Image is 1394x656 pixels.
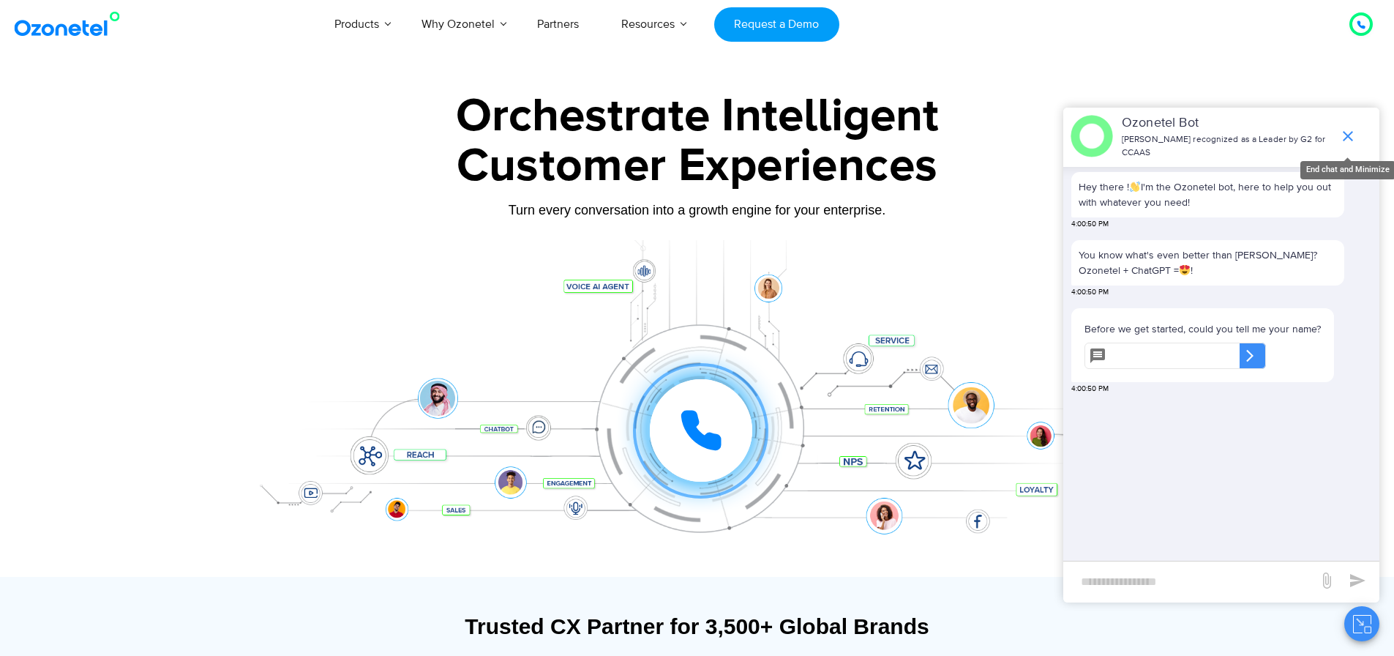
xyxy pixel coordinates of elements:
[1122,133,1332,160] p: [PERSON_NAME] recognized as a Leader by G2 for CCAAS
[1084,321,1321,337] p: Before we get started, could you tell me your name?
[240,202,1155,218] div: Turn every conversation into a growth engine for your enterprise.
[1344,606,1379,641] button: Close chat
[1071,384,1109,395] span: 4:00:50 PM
[1071,115,1113,157] img: header
[1130,182,1140,192] img: 👋
[1122,113,1332,133] p: Ozonetel Bot
[1333,122,1363,151] span: end chat or minimize
[247,614,1147,639] div: Trusted CX Partner for 3,500+ Global Brands
[1079,179,1337,210] p: Hey there ! I'm the Ozonetel bot, here to help you out with whatever you need!
[240,131,1155,201] div: Customer Experiences
[1071,287,1109,298] span: 4:00:50 PM
[240,93,1155,140] div: Orchestrate Intelligent
[714,7,839,42] a: Request a Demo
[1180,265,1190,275] img: 😍
[1071,569,1311,595] div: new-msg-input
[1071,219,1109,230] span: 4:00:50 PM
[1079,247,1337,278] p: You know what's even better than [PERSON_NAME]? Ozonetel + ChatGPT = !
